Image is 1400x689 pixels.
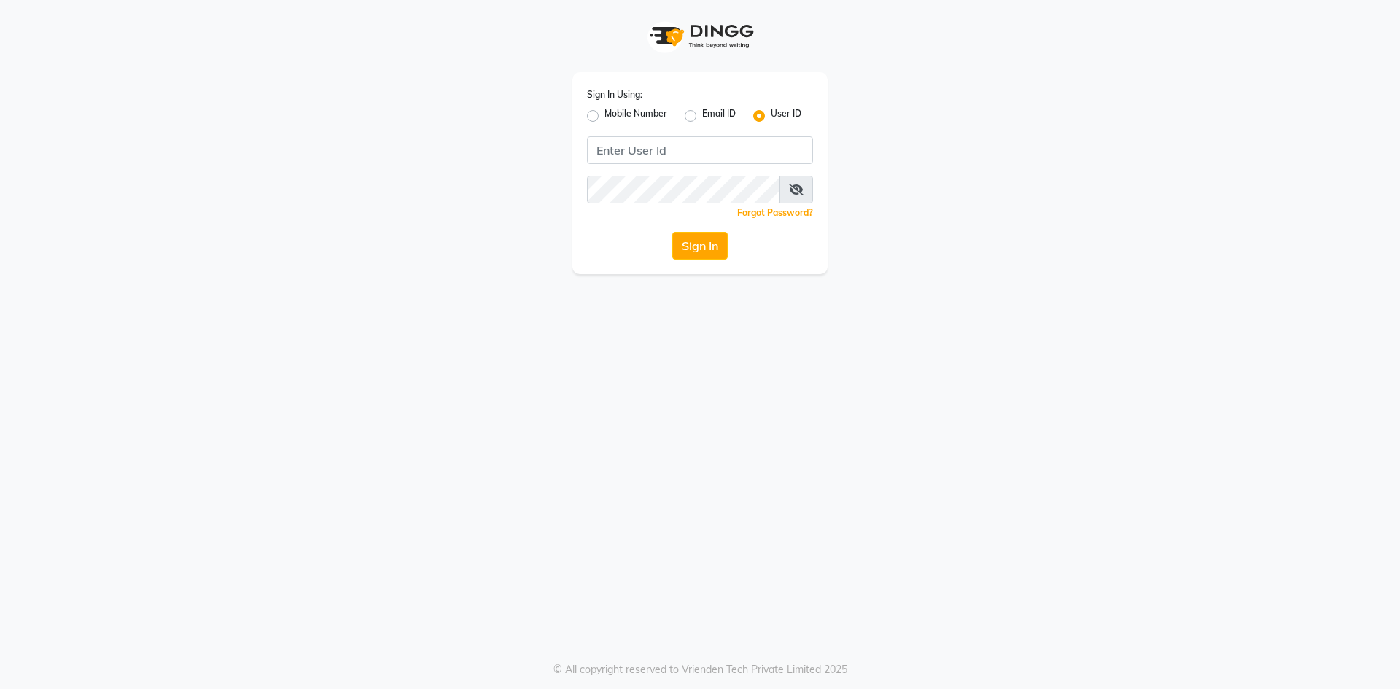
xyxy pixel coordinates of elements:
label: Email ID [702,107,736,125]
input: Username [587,136,813,164]
button: Sign In [672,232,728,260]
img: logo1.svg [642,15,758,58]
label: User ID [771,107,801,125]
a: Forgot Password? [737,207,813,218]
label: Sign In Using: [587,88,642,101]
input: Username [587,176,780,203]
label: Mobile Number [604,107,667,125]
